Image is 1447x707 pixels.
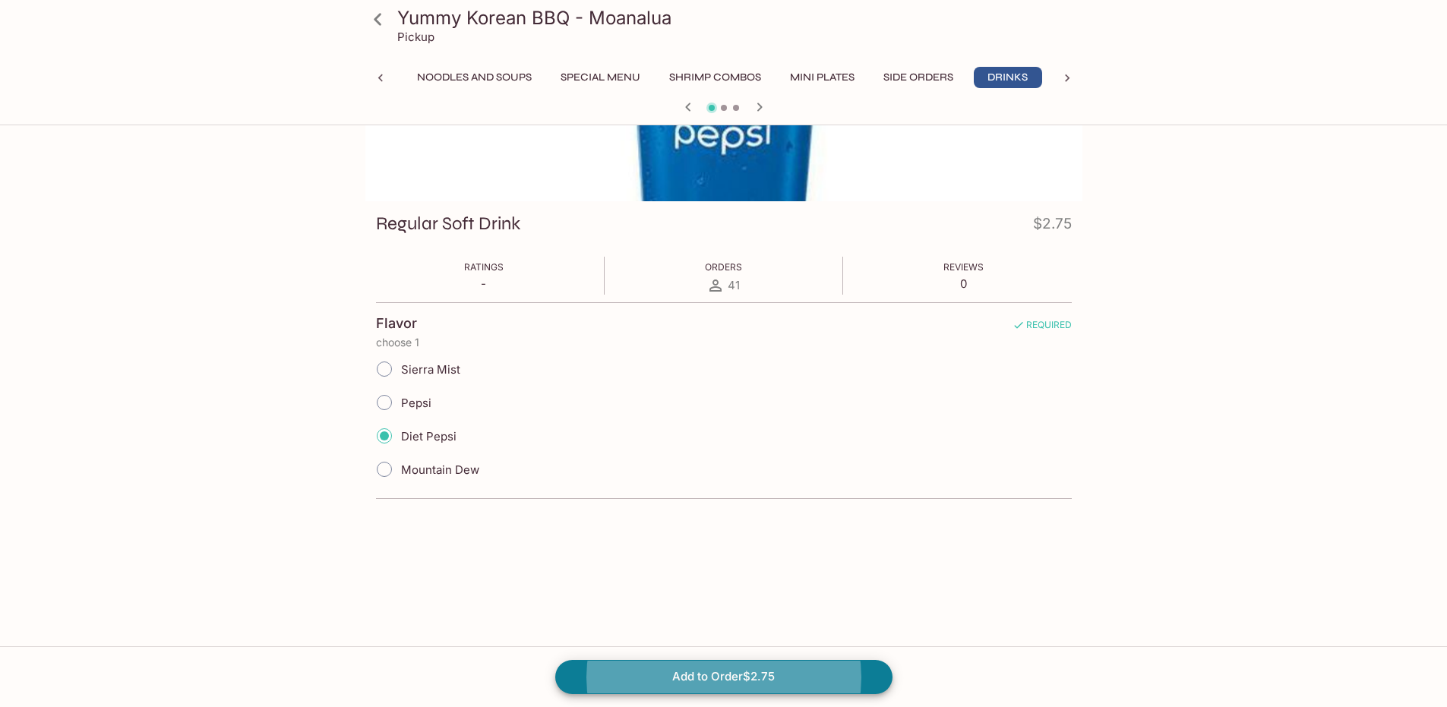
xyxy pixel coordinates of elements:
button: Drinks [974,67,1042,88]
span: 41 [728,278,740,292]
h3: Yummy Korean BBQ - Moanalua [397,6,1076,30]
button: Special Menu [552,67,649,88]
button: Side Orders [875,67,962,88]
button: Mini Plates [782,67,863,88]
button: Noodles and Soups [409,67,540,88]
span: Mountain Dew [401,462,479,477]
span: Pepsi [401,396,431,410]
p: - [464,276,504,291]
h3: Regular Soft Drink [376,212,520,235]
button: Add to Order$2.75 [555,660,893,693]
span: Sierra Mist [401,362,460,377]
p: 0 [943,276,984,291]
span: Reviews [943,261,984,273]
span: Orders [705,261,742,273]
p: choose 1 [376,336,1072,349]
span: Ratings [464,261,504,273]
span: Diet Pepsi [401,429,457,443]
p: Pickup [397,30,434,44]
h4: $2.75 [1033,212,1072,241]
span: REQUIRED [1013,319,1072,336]
h4: Flavor [376,315,417,332]
button: Shrimp Combos [661,67,769,88]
